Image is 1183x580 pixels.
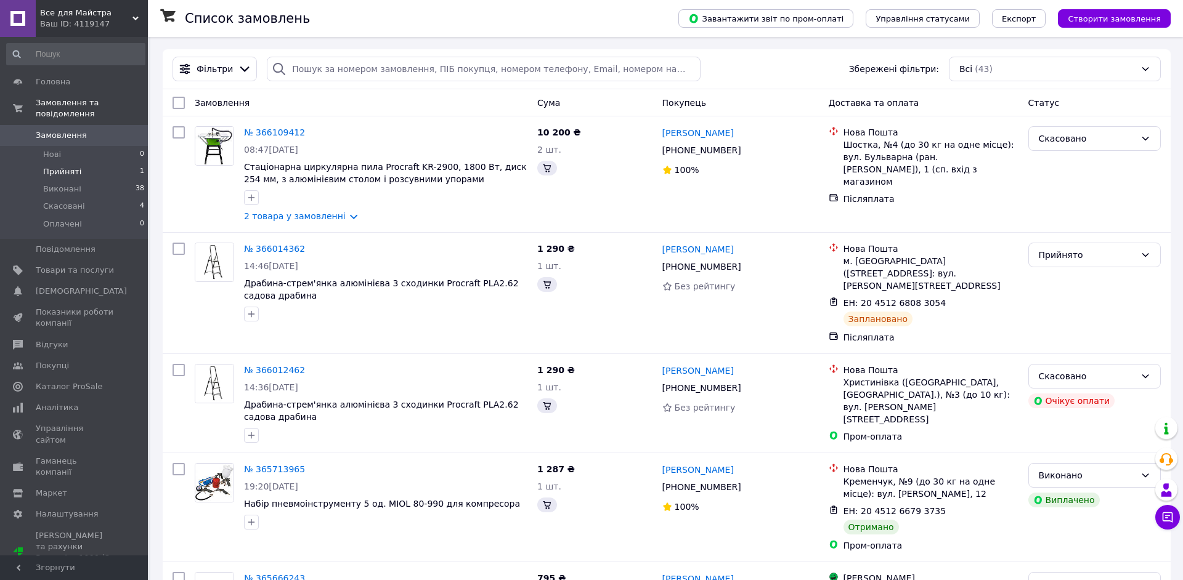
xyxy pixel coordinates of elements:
div: Прийнято [1039,248,1136,262]
input: Пошук за номером замовлення, ПІБ покупця, номером телефону, Email, номером накладної [267,57,701,81]
button: Експорт [992,9,1046,28]
span: Повідомлення [36,244,96,255]
div: Скасовано [1039,369,1136,383]
a: Драбина-стрем'янка алюмінієва 3 сходинки Procraft PLA2.62 садова драбина [244,400,519,422]
div: [PHONE_NUMBER] [660,379,744,397]
span: 19:20[DATE] [244,481,298,491]
div: [PHONE_NUMBER] [660,478,744,496]
span: Замовлення [36,130,87,141]
div: Післяплата [844,331,1018,344]
div: Нова Пошта [844,243,1018,255]
span: Створити замовлення [1068,14,1161,23]
span: Гаманець компанії [36,456,114,478]
span: Аналітика [36,402,78,413]
span: 2 шт. [537,145,561,155]
span: Статус [1028,98,1060,108]
div: Нова Пошта [844,126,1018,139]
div: Кременчук, №9 (до 30 кг на одне місце): вул. [PERSON_NAME], 12 [844,475,1018,500]
a: Створити замовлення [1046,13,1171,23]
span: ЕН: 20 4512 6679 3735 [844,506,946,516]
span: 38 [136,183,144,195]
span: Всі [959,63,972,75]
span: Головна [36,76,70,87]
span: Без рейтингу [675,281,736,291]
a: Фото товару [195,364,234,403]
a: Набір пневмоінструменту 5 од. MIOL 80-990 для компресора [244,499,520,509]
span: Фільтри [197,63,233,75]
img: Фото товару [195,365,234,403]
span: Відгуки [36,339,68,350]
span: 1 [140,166,144,177]
a: № 366109412 [244,127,305,137]
span: Маркет [36,488,67,499]
img: Фото товару [195,127,234,165]
a: № 366012462 [244,365,305,375]
div: Пром-оплата [844,430,1018,443]
span: 1 шт. [537,382,561,392]
span: Прийняті [43,166,81,177]
div: м. [GEOGRAPHIC_DATA] ([STREET_ADDRESS]: вул. [PERSON_NAME][STREET_ADDRESS] [844,255,1018,292]
a: [PERSON_NAME] [662,127,734,139]
span: 100% [675,165,699,175]
span: [DEMOGRAPHIC_DATA] [36,286,127,297]
img: Фото товару [195,243,234,281]
span: Покупець [662,98,706,108]
span: Скасовані [43,201,85,212]
a: [PERSON_NAME] [662,365,734,377]
div: Отримано [844,520,899,534]
span: Показники роботи компанії [36,307,114,329]
div: Нова Пошта [844,364,1018,376]
div: Prom мікс 1000 (3 місяці) [36,552,114,574]
div: Христинівка ([GEOGRAPHIC_DATA], [GEOGRAPHIC_DATA].), №3 (до 10 кг): вул. [PERSON_NAME][STREET_ADD... [844,376,1018,425]
span: Збережені фільтри: [849,63,939,75]
span: 14:36[DATE] [244,382,298,392]
a: Фото товару [195,463,234,502]
div: Заплановано [844,312,913,326]
a: Фото товару [195,126,234,166]
span: 4 [140,201,144,212]
div: Очікує оплати [1028,393,1115,408]
span: Все для Майстра [40,7,132,18]
div: Ваш ID: 4119147 [40,18,148,30]
span: Замовлення та повідомлення [36,97,148,119]
span: 1 шт. [537,481,561,491]
button: Чат з покупцем [1155,505,1180,530]
span: Управління статусами [876,14,970,23]
span: 1 шт. [537,261,561,271]
div: [PHONE_NUMBER] [660,258,744,275]
button: Створити замовлення [1058,9,1171,28]
span: 08:47[DATE] [244,145,298,155]
span: 1 287 ₴ [537,464,575,474]
a: Фото товару [195,243,234,282]
button: Управління статусами [866,9,980,28]
span: 100% [675,502,699,512]
button: Завантажити звіт по пром-оплаті [678,9,853,28]
span: 0 [140,149,144,160]
span: Виконані [43,183,81,195]
span: Без рейтингу [675,403,736,413]
div: Нова Пошта [844,463,1018,475]
div: Виконано [1039,469,1136,482]
a: [PERSON_NAME] [662,243,734,256]
span: Управління сайтом [36,423,114,445]
span: 1 290 ₴ [537,244,575,254]
a: [PERSON_NAME] [662,464,734,476]
div: Виплачено [1028,493,1100,507]
div: Пром-оплата [844,539,1018,552]
h1: Список замовлень [185,11,310,26]
span: Доставка та оплата [829,98,919,108]
span: 14:46[DATE] [244,261,298,271]
span: 10 200 ₴ [537,127,581,137]
a: Драбина-стрем'янка алюмінієва 3 сходинки Procraft PLA2.62 садова драбина [244,278,519,300]
span: (43) [975,64,993,74]
div: Скасовано [1039,132,1136,145]
span: Каталог ProSale [36,381,102,392]
a: 2 товара у замовленні [244,211,346,221]
span: Покупці [36,360,69,371]
span: 1 290 ₴ [537,365,575,375]
div: Шостка, №4 (до 30 кг на одне місце): вул. Бульварна (ран. [PERSON_NAME]), 1 (сп. вхід з магазином [844,139,1018,188]
a: Стаціонарна циркулярна пила Procraft KR-2900, 1800 Вт, диск 254 мм, з алюмінієвим столом і розсув... [244,162,527,184]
